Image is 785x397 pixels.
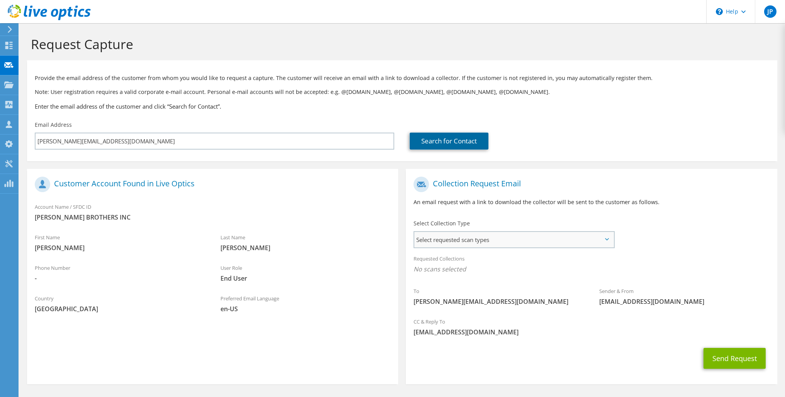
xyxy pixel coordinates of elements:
[35,213,390,222] span: [PERSON_NAME] BROTHERS INC
[414,198,769,206] p: An email request with a link to download the collector will be sent to the customer as follows.
[35,88,770,96] p: Note: User registration requires a valid corporate e-mail account. Personal e-mail accounts will ...
[31,36,770,52] h1: Request Capture
[27,290,213,317] div: Country
[764,5,777,18] span: JP
[213,260,398,286] div: User Role
[213,229,398,256] div: Last Name
[414,297,584,306] span: [PERSON_NAME][EMAIL_ADDRESS][DOMAIN_NAME]
[414,232,614,247] span: Select requested scan types
[414,265,769,273] span: No scans selected
[599,297,770,306] span: [EMAIL_ADDRESS][DOMAIN_NAME]
[35,102,770,111] h3: Enter the email address of the customer and click “Search for Contact”.
[220,244,391,252] span: [PERSON_NAME]
[220,274,391,283] span: End User
[27,260,213,286] div: Phone Number
[213,290,398,317] div: Preferred Email Language
[406,250,777,279] div: Requested Collections
[220,305,391,313] span: en-US
[406,314,777,340] div: CC & Reply To
[414,328,769,336] span: [EMAIL_ADDRESS][DOMAIN_NAME]
[414,220,470,227] label: Select Collection Type
[27,199,398,225] div: Account Name / SFDC ID
[704,348,766,369] button: Send Request
[592,283,777,310] div: Sender & From
[35,274,205,283] span: -
[35,305,205,313] span: [GEOGRAPHIC_DATA]
[414,177,765,192] h1: Collection Request Email
[35,244,205,252] span: [PERSON_NAME]
[35,121,72,129] label: Email Address
[35,74,770,82] p: Provide the email address of the customer from whom you would like to request a capture. The cust...
[406,283,592,310] div: To
[35,177,387,192] h1: Customer Account Found in Live Optics
[716,8,723,15] svg: \n
[410,133,488,150] a: Search for Contact
[27,229,213,256] div: First Name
